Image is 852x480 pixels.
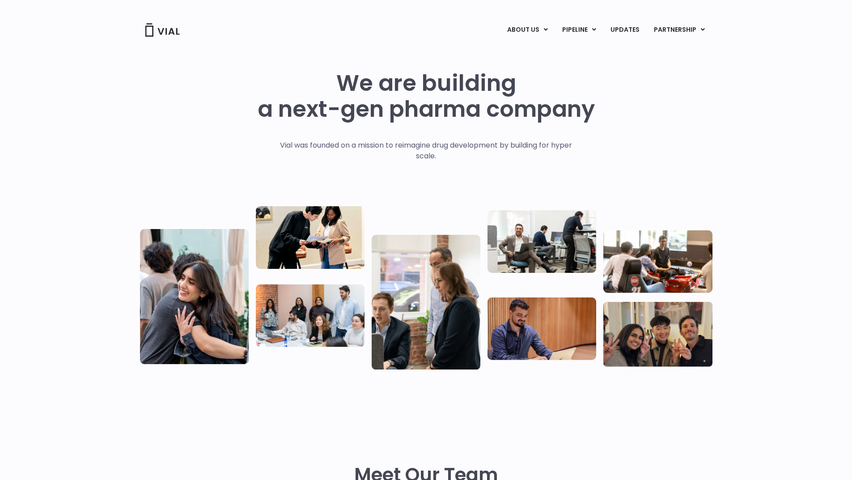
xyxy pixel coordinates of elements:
img: Man working at a computer [487,297,596,360]
img: Eight people standing and sitting in an office [256,284,365,347]
img: Group of three people standing around a computer looking at the screen [372,234,480,370]
img: Three people working in an office [487,210,596,273]
a: PIPELINEMenu Toggle [555,22,603,38]
h1: We are building a next-gen pharma company [258,70,595,122]
a: UPDATES [603,22,646,38]
a: ABOUT USMenu Toggle [500,22,555,38]
img: Group of 3 people smiling holding up the peace sign [603,302,712,366]
img: Vial Logo [144,23,180,37]
a: PARTNERSHIPMenu Toggle [647,22,712,38]
img: Two people looking at a paper talking. [256,206,365,269]
p: Vial was founded on a mission to reimagine drug development by building for hyper scale. [271,140,581,161]
img: Vial Life [140,229,249,364]
img: Group of people playing whirlyball [603,230,712,293]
